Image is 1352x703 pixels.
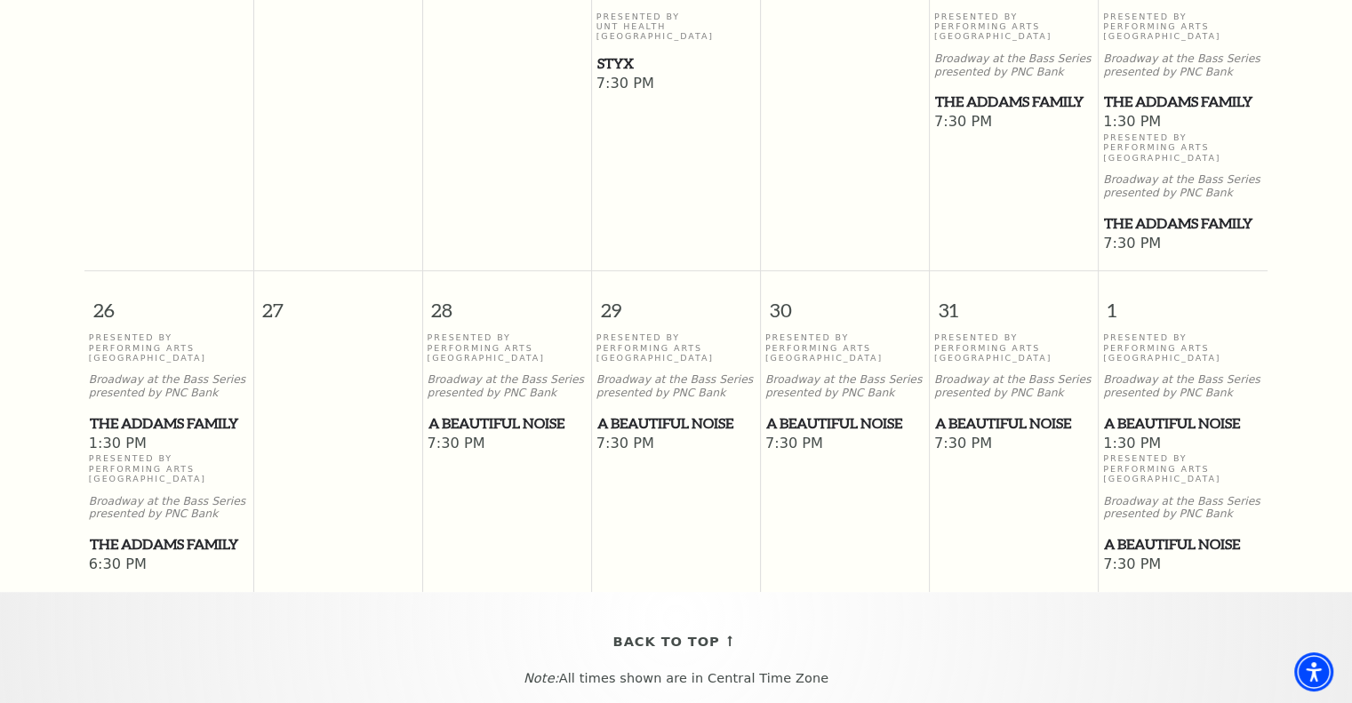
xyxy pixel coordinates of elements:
p: Presented By Performing Arts [GEOGRAPHIC_DATA] [765,332,925,363]
p: Presented By Performing Arts [GEOGRAPHIC_DATA] [1103,332,1263,363]
a: A Beautiful Noise [1103,412,1263,435]
a: The Addams Family [934,91,1094,113]
p: All times shown are in Central Time Zone [17,671,1335,686]
span: 7:30 PM [934,113,1094,132]
span: 7:30 PM [1103,555,1263,575]
span: Back To Top [613,631,720,653]
p: Broadway at the Bass Series presented by PNC Bank [765,373,925,400]
span: A Beautiful Noise [935,412,1093,435]
span: 31 [930,271,1098,332]
span: A Beautiful Noise [1104,412,1262,435]
p: Presented By UNT Health [GEOGRAPHIC_DATA] [596,12,756,42]
p: Broadway at the Bass Series presented by PNC Bank [1103,373,1263,400]
span: 7:30 PM [1103,235,1263,254]
span: A Beautiful Noise [766,412,924,435]
span: 7:30 PM [765,435,925,454]
a: A Beautiful Noise [934,412,1094,435]
p: Broadway at the Bass Series presented by PNC Bank [934,373,1094,400]
span: Styx [597,52,756,75]
span: 7:30 PM [596,75,756,94]
span: The Addams Family [1104,91,1262,113]
span: 1:30 PM [1103,113,1263,132]
span: The Addams Family [90,533,248,555]
p: Presented By Performing Arts [GEOGRAPHIC_DATA] [1103,12,1263,42]
a: Styx [596,52,756,75]
span: 27 [254,271,422,332]
p: Broadway at the Bass Series presented by PNC Bank [428,373,588,400]
p: Broadway at the Bass Series presented by PNC Bank [934,52,1094,79]
span: 29 [592,271,760,332]
p: Presented By Performing Arts [GEOGRAPHIC_DATA] [89,332,249,363]
span: 28 [423,271,591,332]
p: Broadway at the Bass Series presented by PNC Bank [1103,52,1263,79]
span: 1:30 PM [89,435,249,454]
p: Presented By Performing Arts [GEOGRAPHIC_DATA] [934,12,1094,42]
p: Broadway at the Bass Series presented by PNC Bank [596,373,756,400]
p: Presented By Performing Arts [GEOGRAPHIC_DATA] [1103,453,1263,483]
p: Broadway at the Bass Series presented by PNC Bank [1103,495,1263,522]
a: A Beautiful Noise [428,412,588,435]
span: 1:30 PM [1103,435,1263,454]
p: Broadway at the Bass Series presented by PNC Bank [89,373,249,400]
span: A Beautiful Noise [1104,533,1262,555]
span: A Beautiful Noise [428,412,587,435]
p: Presented By Performing Arts [GEOGRAPHIC_DATA] [89,453,249,483]
span: 26 [84,271,253,332]
span: The Addams Family [935,91,1093,113]
span: 6:30 PM [89,555,249,575]
span: 7:30 PM [596,435,756,454]
a: A Beautiful Noise [1103,533,1263,555]
a: The Addams Family [1103,91,1263,113]
p: Broadway at the Bass Series presented by PNC Bank [1103,173,1263,200]
span: 1 [1099,271,1268,332]
a: The Addams Family [1103,212,1263,235]
a: The Addams Family [89,412,249,435]
a: The Addams Family [89,533,249,555]
p: Presented By Performing Arts [GEOGRAPHIC_DATA] [934,332,1094,363]
span: The Addams Family [90,412,248,435]
em: Note: [524,671,559,685]
span: 7:30 PM [428,435,588,454]
span: A Beautiful Noise [597,412,756,435]
div: Accessibility Menu [1294,652,1333,691]
a: A Beautiful Noise [765,412,925,435]
span: 7:30 PM [934,435,1094,454]
p: Broadway at the Bass Series presented by PNC Bank [89,495,249,522]
span: 30 [761,271,929,332]
p: Presented By Performing Arts [GEOGRAPHIC_DATA] [428,332,588,363]
p: Presented By Performing Arts [GEOGRAPHIC_DATA] [1103,132,1263,163]
span: The Addams Family [1104,212,1262,235]
p: Presented By Performing Arts [GEOGRAPHIC_DATA] [596,332,756,363]
a: A Beautiful Noise [596,412,756,435]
